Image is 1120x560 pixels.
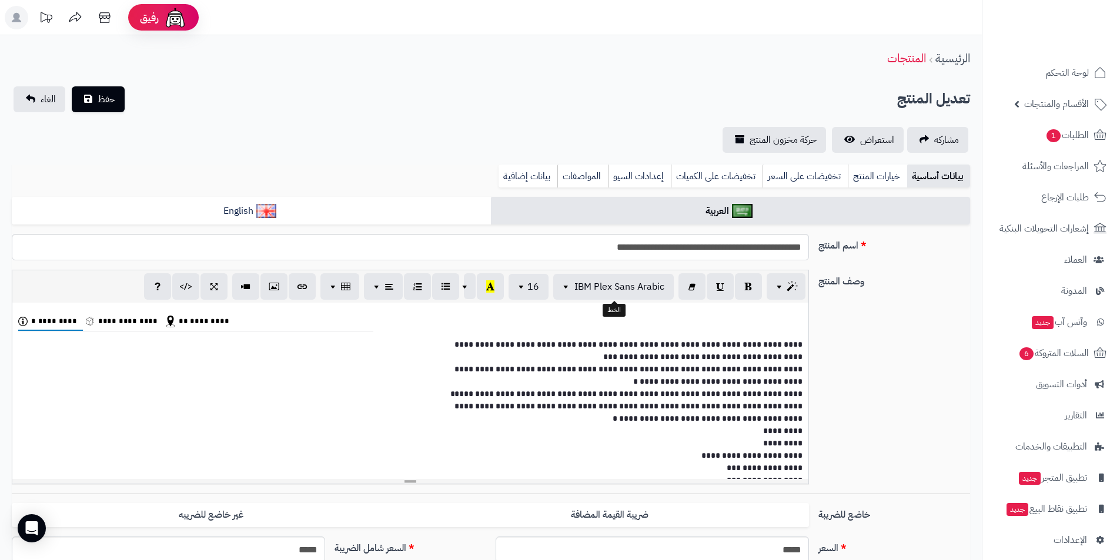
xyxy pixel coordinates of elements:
[989,526,1113,554] a: الإعدادات
[1018,345,1089,361] span: السلات المتروكة
[499,165,557,188] a: بيانات إضافية
[553,274,674,300] button: IBM Plex Sans Arabic
[1022,158,1089,175] span: المراجعات والأسئلة
[989,121,1113,149] a: الطلبات1
[935,49,970,67] a: الرئيسية
[31,6,61,32] a: تحديثات المنصة
[989,339,1113,367] a: السلات المتروكة6
[410,503,809,527] label: ضريبة القيمة المضافة
[763,165,848,188] a: تخفيضات على السعر
[814,536,975,555] label: السعر
[989,214,1113,243] a: إشعارات التحويلات البنكية
[989,464,1113,492] a: تطبيق المتجرجديد
[330,536,491,555] label: السعر شامل الضريبة
[989,370,1113,398] a: أدوات التسويق
[1036,376,1087,393] span: أدوات التسويق
[163,6,187,29] img: ai-face.png
[1024,96,1089,112] span: الأقسام والمنتجات
[98,92,115,106] span: حفظ
[814,234,975,253] label: اسم المنتج
[989,152,1113,180] a: المراجعات والأسئلة
[1018,470,1087,486] span: تطبيق المتجر
[848,165,907,188] a: خيارات المنتج
[907,127,968,153] a: مشاركه
[989,59,1113,87] a: لوحة التحكم
[1031,314,1087,330] span: وآتس آب
[989,401,1113,430] a: التقارير
[491,197,970,226] a: العربية
[671,165,763,188] a: تخفيضات على الكميات
[1045,65,1089,81] span: لوحة التحكم
[256,204,277,218] img: English
[41,92,56,106] span: الغاء
[1005,501,1087,517] span: تطبيق نقاط البيع
[1061,283,1087,299] span: المدونة
[140,11,159,25] span: رفيق
[750,133,817,147] span: حركة مخزون المنتج
[723,127,826,153] a: حركة مخزون المنتج
[509,274,549,300] button: 16
[574,280,664,294] span: IBM Plex Sans Arabic
[603,304,626,317] div: الخط
[18,514,46,542] div: Open Intercom Messenger
[1019,347,1034,360] span: 6
[1064,252,1087,268] span: العملاء
[934,133,959,147] span: مشاركه
[897,87,970,111] h2: تعديل المنتج
[12,197,491,226] a: English
[72,86,125,112] button: حفظ
[989,277,1113,305] a: المدونة
[14,86,65,112] a: الغاء
[989,308,1113,336] a: وآتس آبجديد
[1054,532,1087,548] span: الإعدادات
[1032,316,1054,329] span: جديد
[608,165,671,188] a: إعدادات السيو
[907,165,970,188] a: بيانات أساسية
[1019,472,1041,485] span: جديد
[1065,407,1087,424] span: التقارير
[732,204,753,218] img: العربية
[832,127,904,153] a: استعراض
[1007,503,1028,516] span: جديد
[860,133,894,147] span: استعراض
[999,220,1089,237] span: إشعارات التحويلات البنكية
[1015,438,1087,455] span: التطبيقات والخدمات
[989,246,1113,274] a: العملاء
[557,165,608,188] a: المواصفات
[814,503,975,522] label: خاضع للضريبة
[1045,127,1089,143] span: الطلبات
[887,49,926,67] a: المنتجات
[1047,129,1061,142] span: 1
[1041,189,1089,206] span: طلبات الإرجاع
[12,503,410,527] label: غير خاضع للضريبه
[527,280,539,294] span: 16
[814,270,975,289] label: وصف المنتج
[989,432,1113,461] a: التطبيقات والخدمات
[989,495,1113,523] a: تطبيق نقاط البيعجديد
[989,183,1113,212] a: طلبات الإرجاع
